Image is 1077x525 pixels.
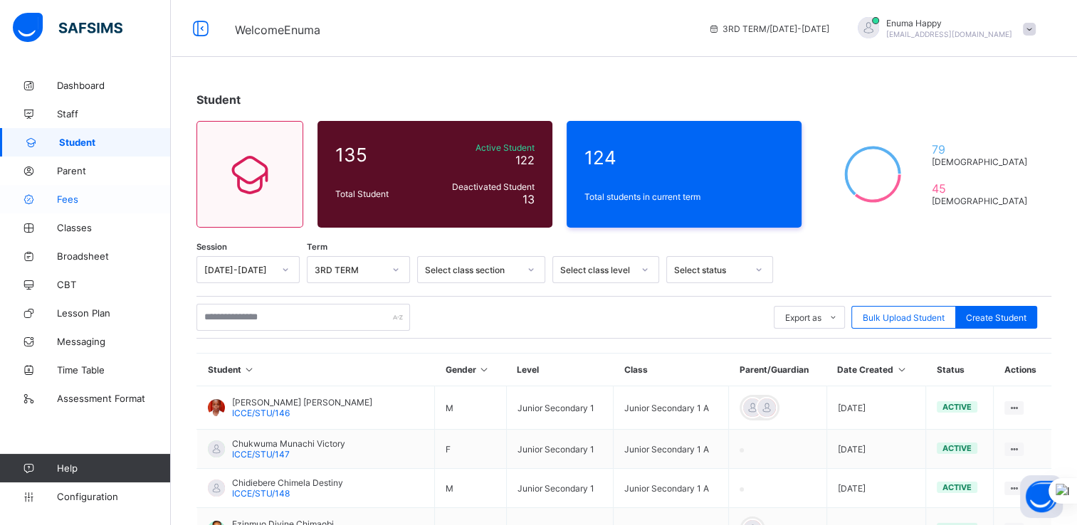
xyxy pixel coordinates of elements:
span: Staff [57,108,171,120]
td: Junior Secondary 1 A [614,386,729,430]
span: Lesson Plan [57,307,171,319]
button: Open asap [1020,475,1063,518]
span: [EMAIL_ADDRESS][DOMAIN_NAME] [886,30,1012,38]
th: Class [614,354,729,386]
td: [DATE] [826,430,925,469]
th: Date Created [826,354,925,386]
div: Select status [674,265,747,275]
span: Fees [57,193,171,205]
span: Deactivated Student [434,181,535,192]
div: Total Student [332,185,430,203]
span: active [942,402,972,412]
span: Broadsheet [57,250,171,262]
th: Gender [435,354,506,386]
span: Classes [57,222,171,233]
div: Select class section [425,265,519,275]
td: [DATE] [826,469,925,508]
div: [DATE]-[DATE] [204,265,273,275]
td: Junior Secondary 1 A [614,469,729,508]
span: 79 [931,142,1033,157]
span: ICCE/STU/146 [232,408,290,418]
span: active [942,443,972,453]
span: 124 [584,147,784,169]
td: F [435,430,506,469]
span: Assessment Format [57,393,171,404]
span: Welcome Enuma [235,23,320,37]
span: 13 [522,192,535,206]
span: session/term information [708,23,829,34]
span: Active Student [434,142,535,153]
span: Bulk Upload Student [863,312,945,323]
td: M [435,469,506,508]
div: 3RD TERM [315,265,384,275]
td: Junior Secondary 1 [506,469,613,508]
span: [PERSON_NAME] [PERSON_NAME] [232,397,372,408]
td: M [435,386,506,430]
img: safsims [13,13,122,43]
td: Junior Secondary 1 [506,386,613,430]
span: 135 [335,144,426,166]
span: Student [196,92,241,107]
span: [DEMOGRAPHIC_DATA] [931,157,1033,167]
i: Sort in Ascending Order [243,364,256,375]
span: Chukwuma Munachi Victory [232,438,345,449]
td: Junior Secondary 1 A [614,430,729,469]
span: Export as [785,312,821,323]
td: Junior Secondary 1 [506,430,613,469]
span: Student [59,137,171,148]
span: CBT [57,279,171,290]
i: Sort in Ascending Order [478,364,490,375]
span: 45 [931,181,1033,196]
span: Dashboard [57,80,171,91]
th: Actions [994,354,1051,386]
span: ICCE/STU/147 [232,449,290,460]
span: Term [307,242,327,252]
span: Configuration [57,491,170,502]
th: Parent/Guardian [729,354,826,386]
span: Create Student [966,312,1026,323]
span: [DEMOGRAPHIC_DATA] [931,196,1033,206]
div: Select class level [560,265,633,275]
span: Parent [57,165,171,176]
th: Status [926,354,994,386]
span: ICCE/STU/148 [232,488,290,499]
th: Level [506,354,613,386]
th: Student [197,354,435,386]
span: active [942,482,972,492]
i: Sort in Ascending Order [895,364,908,375]
span: Help [57,462,170,474]
span: Total students in current term [584,191,784,202]
span: Messaging [57,336,171,347]
span: Time Table [57,364,171,376]
span: Session [196,242,227,252]
span: 122 [515,153,535,167]
td: [DATE] [826,386,925,430]
span: Enuma Happy [886,18,1012,28]
div: EnumaHappy [844,17,1043,41]
span: Chidiebere Chimela Destiny [232,477,343,488]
